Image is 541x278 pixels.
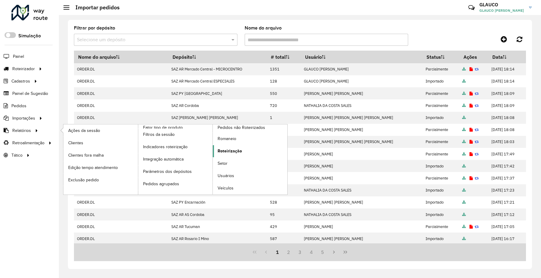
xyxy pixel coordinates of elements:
[423,136,459,148] td: Parcialmente
[69,4,120,11] h2: Importar pedidos
[488,136,526,148] td: [DATE] 18:03
[74,233,168,245] td: ORDER.DL
[488,208,526,220] td: [DATE] 17:12
[267,87,301,99] td: 550
[301,208,423,220] td: NATHALIA DA COSTA SALES
[475,91,479,96] a: Reimportar
[168,124,267,136] td: SAZ BO Santa Cruz
[267,196,301,208] td: 528
[469,91,473,96] a: Exibir log de erros
[301,112,423,124] td: [PERSON_NAME] [PERSON_NAME] [PERSON_NAME]
[423,87,459,99] td: Parcialmente
[423,51,459,63] th: Status
[423,99,459,111] td: Parcialmente
[488,87,526,99] td: [DATE] 18:09
[74,99,168,111] td: ORDER.DL
[462,224,466,229] a: Arquivo completo
[168,196,267,208] td: SAZ PY Encarnación
[267,99,301,111] td: 720
[488,75,526,87] td: [DATE] 18:14
[462,115,466,120] a: Arquivo completo
[138,166,213,178] a: Parâmetros dos depósitos
[12,127,31,134] span: Relatórios
[301,136,423,148] td: [PERSON_NAME] [PERSON_NAME] [PERSON_NAME]
[168,233,267,245] td: SAZ AR Rosario I Mino
[488,112,526,124] td: [DATE] 18:08
[462,236,466,241] a: Arquivo completo
[138,178,213,190] a: Pedidos agrupados
[469,103,473,108] a: Exibir log de erros
[423,63,459,75] td: Parcialmente
[283,246,294,258] button: 2
[63,149,138,161] a: Clientes fora malha
[423,75,459,87] td: Importado
[12,66,35,72] span: Roteirizador
[213,158,287,170] a: Setor
[488,220,526,233] td: [DATE] 17:05
[301,51,423,63] th: Usuário
[63,124,213,194] a: Fator tipo de produto
[68,164,118,171] span: Edição tempo atendimento
[479,8,524,13] span: GLAUCO [PERSON_NAME]
[74,51,168,63] th: Nome do arquivo
[301,172,423,184] td: [PERSON_NAME]
[465,1,478,14] a: Contato Rápido
[267,63,301,75] td: 1351
[218,148,242,154] span: Roteirização
[423,112,459,124] td: Importado
[301,124,423,136] td: [PERSON_NAME] [PERSON_NAME]
[423,196,459,208] td: Importado
[469,224,473,229] a: Exibir log de erros
[462,139,466,144] a: Arquivo completo
[488,172,526,184] td: [DATE] 17:37
[74,63,168,75] td: ORDER.DL
[12,90,48,97] span: Painel de Sugestão
[218,136,236,142] span: Romaneio
[138,124,288,194] a: Pedidos não Roteirizados
[218,185,234,191] span: Veículos
[459,51,488,63] th: Ações
[74,87,168,99] td: ORDER.DL
[267,51,301,63] th: # total
[143,144,188,150] span: Indicadores roteirização
[168,63,267,75] td: SAZ AR Mercado Central - MICROCENTRO
[475,176,479,181] a: Reimportar
[267,208,301,220] td: 95
[462,188,466,193] a: Arquivo completo
[74,75,168,87] td: ORDER.DL
[218,173,234,179] span: Usuários
[168,208,267,220] td: SAZ AR AS Cordoba
[423,208,459,220] td: Importado
[479,2,524,8] h3: GLAUCO
[143,131,175,138] span: Filtros da sessão
[301,99,423,111] td: NATHALIA DA COSTA SALES
[462,127,466,132] a: Arquivo completo
[301,196,423,208] td: [PERSON_NAME] [PERSON_NAME]
[12,115,35,121] span: Importações
[462,200,466,205] a: Arquivo completo
[469,139,473,144] a: Exibir log de erros
[138,141,213,153] a: Indicadores roteirização
[301,75,423,87] td: GLAUCO [PERSON_NAME]
[423,160,459,172] td: Importado
[63,137,138,149] a: Clientes
[168,51,267,63] th: Depósito
[138,129,213,141] a: Filtros da sessão
[475,103,479,108] a: Reimportar
[294,246,306,258] button: 3
[168,112,267,124] td: SAZ [PERSON_NAME] [PERSON_NAME]
[168,75,267,87] td: SAZ AR Mercado Central ESPECIALES
[213,170,287,182] a: Usuários
[74,208,168,220] td: ORDER.DL
[218,124,265,131] span: Pedidos não Roteirizados
[168,87,267,99] td: SAZ PY [GEOGRAPHIC_DATA]
[488,184,526,196] td: [DATE] 17:23
[340,246,351,258] button: Last Page
[469,151,473,157] a: Exibir log de erros
[267,124,301,136] td: 87
[317,246,329,258] button: 5
[462,79,466,84] a: Arquivo completo
[74,112,168,124] td: ORDER.DL
[488,63,526,75] td: [DATE] 18:14
[488,124,526,136] td: [DATE] 18:08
